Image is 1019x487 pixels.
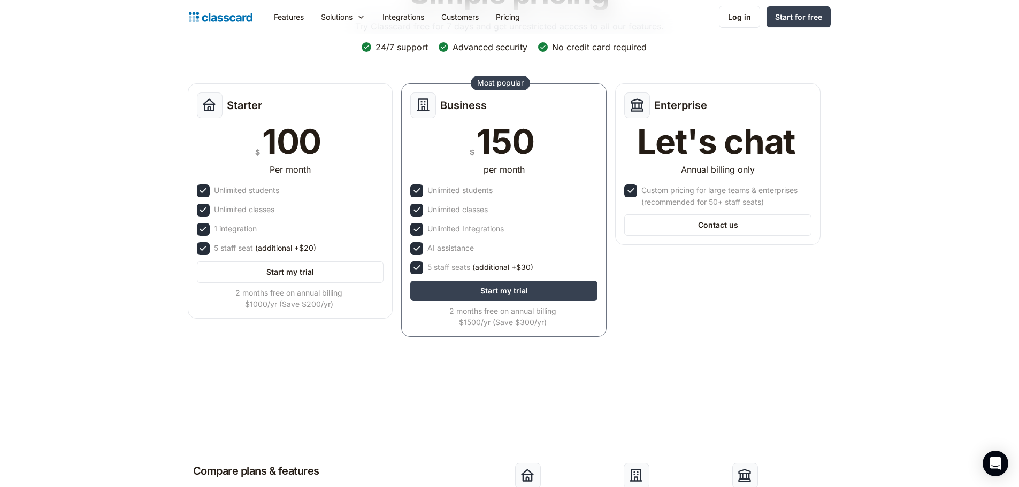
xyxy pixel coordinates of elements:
[410,305,595,328] div: 2 months free on annual billing $1500/yr (Save $300/yr)
[374,5,433,29] a: Integrations
[265,5,312,29] a: Features
[255,145,260,159] div: $
[427,184,493,196] div: Unlimited students
[427,204,488,215] div: Unlimited classes
[227,99,262,112] h2: Starter
[728,11,751,22] div: Log in
[440,99,487,112] h2: Business
[453,41,527,53] div: Advanced security
[427,242,474,254] div: AI assistance
[312,5,374,29] div: Solutions
[552,41,647,53] div: No credit card required
[197,287,382,310] div: 2 months free on annual billing $1000/yr (Save $200/yr)
[719,6,760,28] a: Log in
[214,223,257,235] div: 1 integration
[983,451,1008,476] div: Open Intercom Messenger
[197,261,384,283] a: Start my trial
[189,463,319,479] h2: Compare plans & features
[427,261,533,273] div: 5 staff seats
[470,145,474,159] div: $
[477,78,524,88] div: Most popular
[189,10,252,25] a: home
[433,5,487,29] a: Customers
[410,281,597,301] a: Start my trial
[477,125,534,159] div: 150
[654,99,707,112] h2: Enterprise
[255,242,316,254] span: (additional +$20)
[681,163,755,176] div: Annual billing only
[775,11,822,22] div: Start for free
[376,41,428,53] div: 24/7 support
[487,5,528,29] a: Pricing
[270,163,311,176] div: Per month
[427,223,504,235] div: Unlimited Integrations
[767,6,831,27] a: Start for free
[262,125,321,159] div: 100
[214,204,274,215] div: Unlimited classes
[637,125,795,159] div: Let's chat
[624,214,811,236] a: Contact us
[214,184,279,196] div: Unlimited students
[472,261,533,273] span: (additional +$30)
[641,184,809,208] div: Custom pricing for large teams & enterprises (recommended for 50+ staff seats)
[321,11,353,22] div: Solutions
[214,242,316,254] div: 5 staff seat
[484,163,525,176] div: per month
